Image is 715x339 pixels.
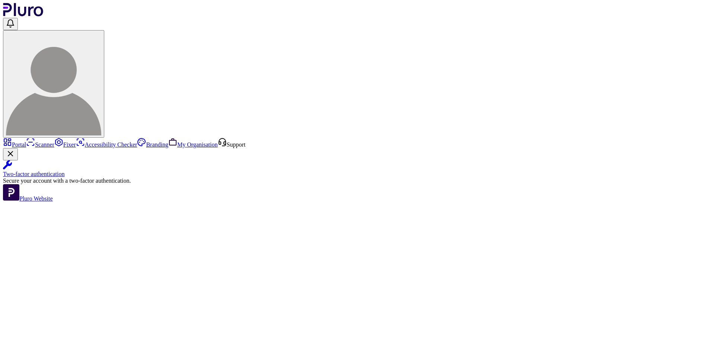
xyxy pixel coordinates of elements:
a: Open Pluro Website [3,195,53,202]
a: Scanner [26,141,54,148]
button: Close Two-factor authentication notification [3,148,18,160]
aside: Sidebar menu [3,138,712,202]
img: User avatar [6,40,101,135]
a: My Organisation [168,141,218,148]
a: Accessibility Checker [76,141,137,148]
a: Branding [137,141,168,148]
button: Open notifications, you have undefined new notifications [3,18,18,30]
div: Secure your account with a two-factor authentication. [3,178,712,184]
a: Fixer [54,141,76,148]
button: User avatar [3,30,104,138]
a: Open Support screen [218,141,246,148]
a: Portal [3,141,26,148]
a: Logo [3,11,44,17]
a: Two-factor authentication [3,160,712,178]
div: Two-factor authentication [3,171,712,178]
